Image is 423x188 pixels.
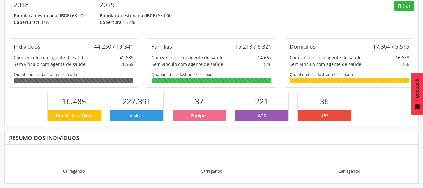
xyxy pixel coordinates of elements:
div: Famílias [152,43,172,50]
span: Cobertura: [100,19,123,25]
span: Visitas [130,112,144,119]
div: Sem vínculo com agente de saúde [152,61,223,67]
div: 16.658 [395,54,409,61]
span: Feedback [414,79,420,101]
span: 16.485 [62,96,86,106]
div: 1.565 [122,61,133,67]
div: Indivíduos [14,43,40,50]
div: Carregando [338,169,360,174]
button: Feedback - Mostrar pesquisa [411,73,423,115]
div: 15.213 / 6.321 [235,43,271,50]
span: UBS [320,112,329,119]
div: Sem vínculo com agente de saúde [290,61,361,67]
span: 227.391 [122,96,151,106]
span: 36 [320,96,329,106]
div: Resumo dos indivíduos [9,134,414,141]
div: Com vínculo com agente de saúde [290,54,362,61]
div: Quantidade cadastrada / estimada [290,72,409,77]
div: Com vínculo com agente de saúde [152,54,224,61]
div: 17.364 / 5.515 [373,43,409,50]
p: 1,37% [14,19,86,25]
div: Quantidade cadastrada / estimada [152,72,271,77]
div: Sem vínculo com agente de saúde [14,61,85,67]
div: 14.667 [258,54,271,61]
span: Cobertura: [14,19,37,25]
div: 42.685 [120,54,133,61]
div: 44.250 / 19.341 [94,43,133,50]
p: 63.000 [100,12,172,19]
span: Domicílios ativos [56,112,92,119]
h4: 2018 [14,1,86,9]
span: ACS [258,112,266,119]
span: População estimada (IBGE): [14,13,72,19]
div: 706 [402,61,409,67]
div: Quantidade cadastrada / estimada [14,72,133,77]
div: Carregando [63,169,85,174]
h4: 2019 [100,1,172,9]
p: 1,37% [100,19,172,25]
div: 546 [264,61,271,67]
div: Domicílios [290,43,316,50]
span: 221 [255,96,268,106]
span: População estimada (IBGE): [100,13,158,19]
span: Equipes [191,112,208,119]
button: Filtrar [394,1,414,11]
span: 37 [195,96,204,106]
div: Carregando [201,169,222,174]
div: Com vínculo com agente de saúde [14,54,86,61]
p: 63.000 [14,12,86,19]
